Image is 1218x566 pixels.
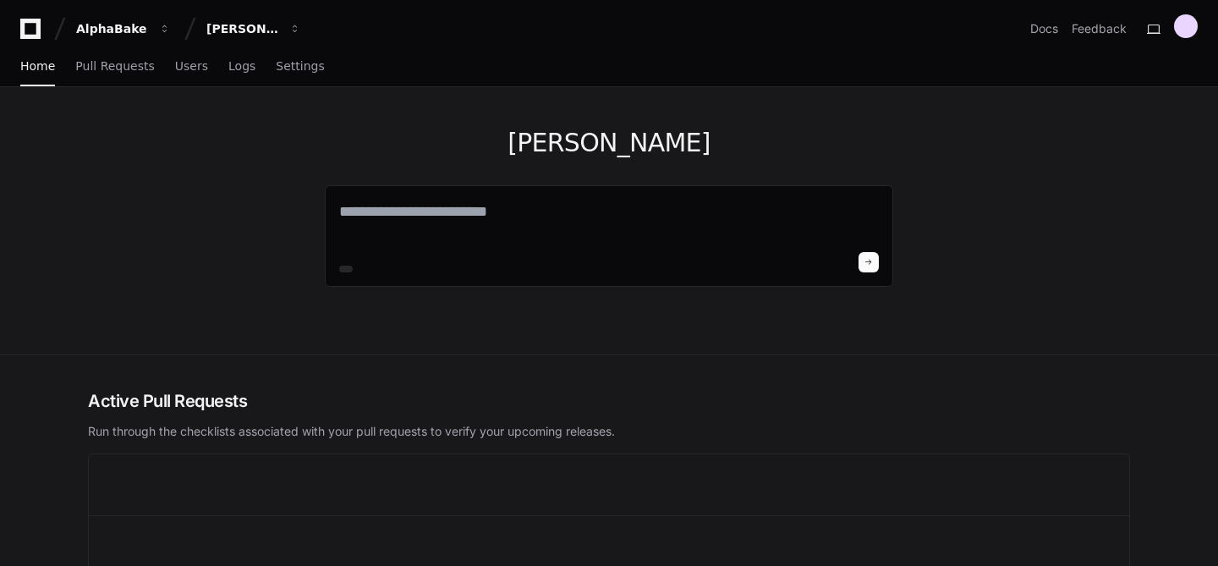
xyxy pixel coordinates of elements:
[325,128,893,158] h1: [PERSON_NAME]
[88,423,1130,440] p: Run through the checklists associated with your pull requests to verify your upcoming releases.
[175,47,208,86] a: Users
[69,14,178,44] button: AlphaBake
[228,61,255,71] span: Logs
[20,47,55,86] a: Home
[206,20,279,37] div: [PERSON_NAME]
[276,47,324,86] a: Settings
[88,389,1130,413] h2: Active Pull Requests
[1072,20,1127,37] button: Feedback
[75,61,154,71] span: Pull Requests
[228,47,255,86] a: Logs
[1030,20,1058,37] a: Docs
[200,14,308,44] button: [PERSON_NAME]
[175,61,208,71] span: Users
[75,47,154,86] a: Pull Requests
[76,20,149,37] div: AlphaBake
[20,61,55,71] span: Home
[276,61,324,71] span: Settings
